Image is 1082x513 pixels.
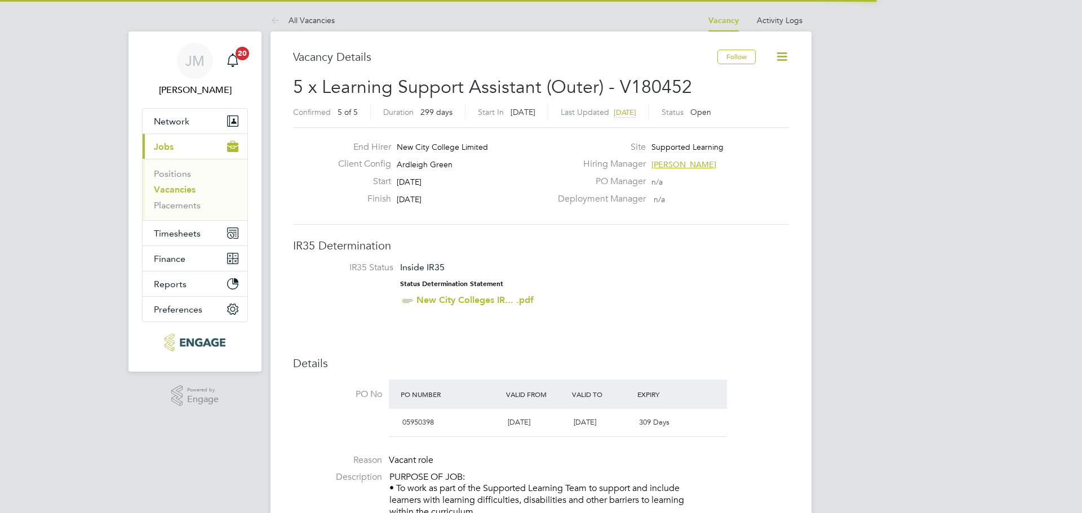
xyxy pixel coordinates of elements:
label: Reason [293,454,382,466]
button: Network [143,109,247,133]
button: Follow [717,50,756,64]
label: Finish [329,193,391,205]
img: xede-logo-retina.png [165,333,225,351]
label: PO No [293,389,382,400]
label: Duration [383,107,414,117]
div: Jobs [143,159,247,220]
span: Jobs [154,141,174,152]
label: Site [551,141,646,153]
a: Vacancy [708,16,739,25]
label: Deployment Manager [551,193,646,205]
span: n/a [651,177,663,187]
span: Network [154,116,189,127]
a: Activity Logs [757,15,802,25]
span: Finance [154,253,185,264]
a: Go to home page [142,333,248,351]
label: End Hirer [329,141,391,153]
label: Description [293,471,382,483]
span: 5 x Learning Support Assistant (Outer) - V180452 [293,76,692,98]
span: [DATE] [511,107,535,117]
span: Preferences [154,304,202,315]
span: Open [690,107,711,117]
span: Reports [154,279,187,289]
label: Confirmed [293,107,331,117]
label: Start In [478,107,504,117]
span: n/a [654,194,665,204]
h3: Details [293,356,789,371]
span: Vacant role [389,454,433,466]
span: Inside IR35 [400,262,445,273]
label: Start [329,176,391,188]
h3: Vacancy Details [293,50,717,64]
label: Last Updated [561,107,609,117]
span: Powered by [187,385,219,395]
label: Hiring Manager [551,158,646,170]
span: Engage [187,395,219,404]
span: JM [185,53,205,68]
button: Timesheets [143,221,247,246]
a: JM[PERSON_NAME] [142,43,248,97]
a: All Vacancies [270,15,335,25]
span: Ardleigh Green [397,159,453,169]
a: Vacancies [154,184,196,195]
span: [DATE] [574,417,596,427]
span: Jasmine Mills [142,83,248,97]
span: Supported Learning [651,142,724,152]
span: 5 of 5 [338,107,358,117]
span: [DATE] [397,177,422,187]
a: Positions [154,168,191,179]
label: Status [662,107,684,117]
a: 20 [221,43,244,79]
span: 20 [236,47,249,60]
div: Expiry [635,384,700,404]
span: 309 Days [639,417,669,427]
button: Reports [143,271,247,296]
label: PO Manager [551,176,646,188]
label: IR35 Status [304,262,393,274]
div: PO Number [398,384,503,404]
div: Valid To [569,384,635,404]
button: Finance [143,246,247,271]
span: [DATE] [508,417,530,427]
label: Client Config [329,158,391,170]
span: 05950398 [402,417,434,427]
strong: Status Determination Statement [400,280,503,288]
span: [DATE] [397,194,422,204]
h3: IR35 Determination [293,238,789,253]
button: Jobs [143,134,247,159]
nav: Main navigation [128,32,261,372]
a: Placements [154,200,201,211]
span: New City College Limited [397,142,488,152]
span: [DATE] [614,108,636,117]
span: [PERSON_NAME] [651,159,716,169]
a: New City Colleges IR... .pdf [416,295,534,305]
a: Powered byEngage [171,385,219,407]
span: Timesheets [154,228,201,239]
button: Preferences [143,297,247,322]
span: 299 days [420,107,453,117]
div: Valid From [503,384,569,404]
